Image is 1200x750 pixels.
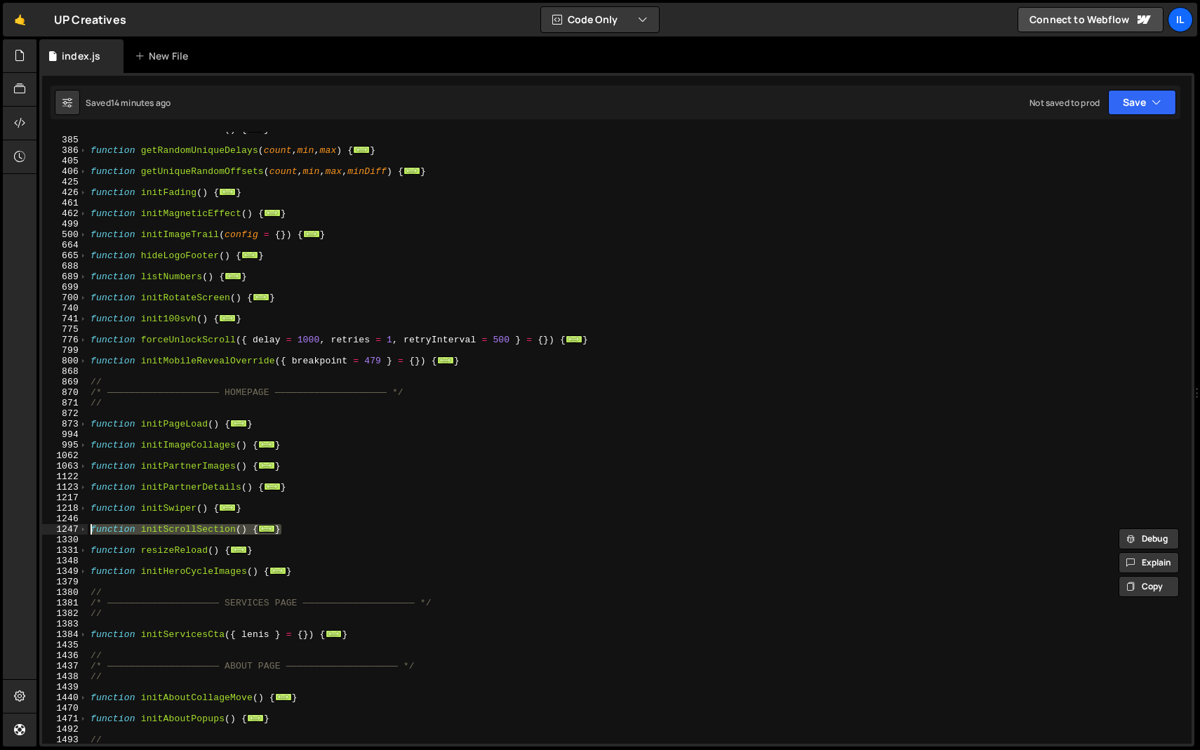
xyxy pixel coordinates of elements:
div: 1349 [42,566,88,577]
div: 1123 [42,482,88,493]
div: 14 minutes ago [111,97,171,109]
div: 1063 [42,461,88,471]
div: 799 [42,345,88,356]
button: Explain [1119,552,1179,573]
div: 1440 [42,692,88,703]
div: 1218 [42,503,88,514]
a: 🤙 [3,3,37,36]
span: ... [230,420,247,427]
div: 1330 [42,535,88,545]
div: 1247 [42,524,88,535]
div: 664 [42,240,88,250]
div: 1246 [42,514,88,524]
span: ... [219,504,236,511]
div: 1122 [42,471,88,482]
span: ... [264,483,281,490]
div: 994 [42,429,88,440]
div: New File [135,49,194,63]
div: 426 [42,187,88,198]
a: Connect to Webflow [1018,7,1164,32]
div: 1382 [42,608,88,619]
div: 665 [42,250,88,261]
span: ... [258,441,275,448]
div: 741 [42,314,88,324]
div: 869 [42,377,88,387]
div: 1379 [42,577,88,587]
div: 995 [42,440,88,450]
div: 406 [42,166,88,177]
a: Il [1168,7,1193,32]
div: 1381 [42,598,88,608]
div: UP Creatives [54,11,126,28]
div: 500 [42,229,88,240]
div: 688 [42,261,88,272]
div: 1436 [42,650,88,661]
span: ... [404,167,420,175]
span: ... [437,356,454,364]
div: 1348 [42,556,88,566]
span: ... [219,314,236,322]
div: 1331 [42,545,88,556]
div: 1435 [42,640,88,650]
div: 1471 [42,714,88,724]
div: 386 [42,145,88,156]
span: ... [275,693,292,701]
span: ... [264,209,281,217]
span: ... [219,188,236,196]
div: 461 [42,198,88,208]
span: ... [247,714,264,722]
div: 425 [42,177,88,187]
div: 385 [42,135,88,145]
span: ... [353,146,370,154]
div: 873 [42,419,88,429]
div: 872 [42,408,88,419]
span: ... [225,272,241,280]
div: 1217 [42,493,88,503]
span: ... [326,630,342,638]
button: Code Only [541,7,659,32]
div: 499 [42,219,88,229]
div: 700 [42,293,88,303]
div: 870 [42,387,88,398]
span: ... [253,293,269,301]
div: 1062 [42,450,88,461]
div: 689 [42,272,88,282]
button: Debug [1119,528,1179,549]
div: 740 [42,303,88,314]
span: ... [303,230,320,238]
div: 776 [42,335,88,345]
div: 800 [42,356,88,366]
span: ... [241,251,258,259]
span: ... [269,567,286,575]
div: 1493 [42,735,88,745]
div: 405 [42,156,88,166]
div: 1380 [42,587,88,598]
div: 1470 [42,703,88,714]
span: ... [258,462,275,469]
span: ... [247,125,264,133]
div: 1437 [42,661,88,671]
div: 775 [42,324,88,335]
div: 699 [42,282,88,293]
span: ... [230,546,247,554]
button: Copy [1119,576,1179,597]
div: 1384 [42,629,88,640]
div: 1439 [42,682,88,692]
div: 868 [42,366,88,377]
div: 871 [42,398,88,408]
div: 1492 [42,724,88,735]
span: ... [566,335,582,343]
div: Not saved to prod [1029,97,1100,109]
div: index.js [62,49,100,63]
div: Saved [86,97,171,109]
div: 1438 [42,671,88,682]
span: ... [258,525,275,533]
div: 1383 [42,619,88,629]
button: Save [1108,90,1176,115]
div: 462 [42,208,88,219]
